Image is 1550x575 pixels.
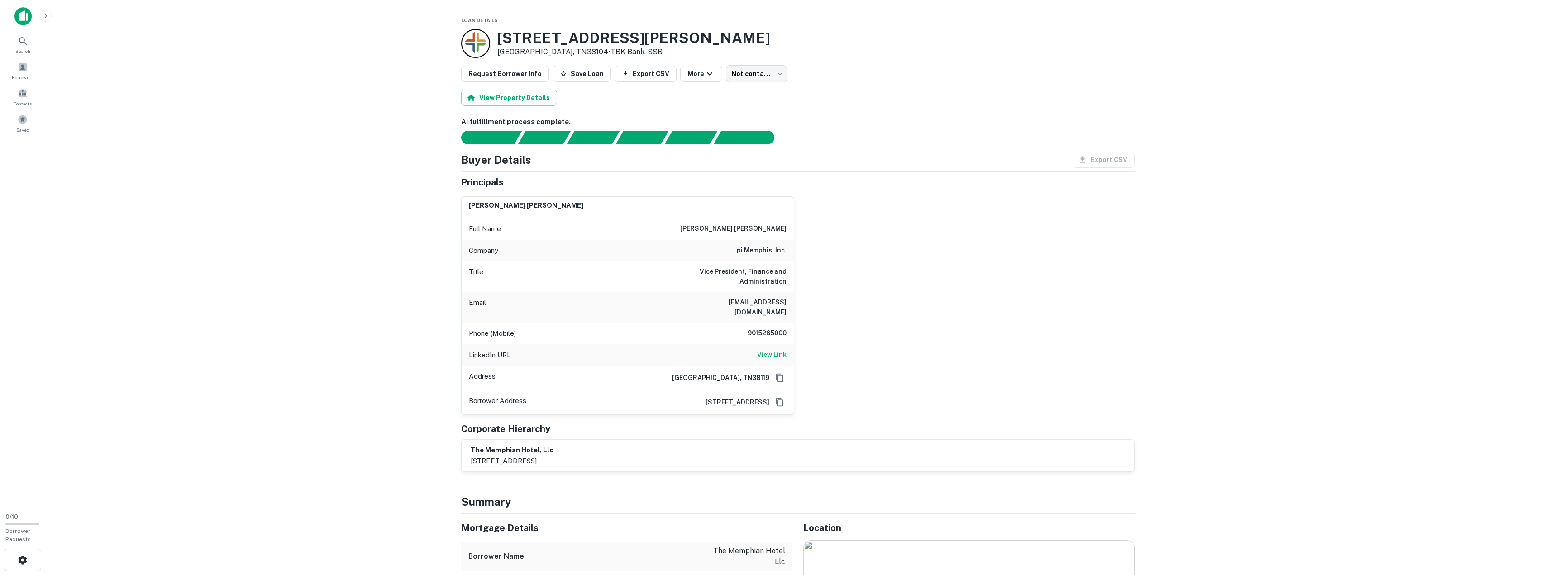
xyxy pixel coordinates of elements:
h6: [PERSON_NAME] [PERSON_NAME] [680,223,787,234]
a: Borrowers [3,58,43,83]
button: Save Loan [553,66,611,82]
a: Contacts [3,85,43,109]
span: Borrowers [12,74,33,81]
h5: Principals [461,176,504,189]
div: Principals found, still searching for contact information. This may take time... [664,131,717,144]
h6: the memphian hotel, llc [471,445,553,456]
button: More [680,66,722,82]
h6: [PERSON_NAME] [PERSON_NAME] [469,200,583,211]
p: LinkedIn URL [469,350,511,361]
span: Saved [16,126,29,133]
a: Saved [3,111,43,135]
div: Principals found, AI now looking for contact information... [615,131,668,144]
h5: Corporate Hierarchy [461,422,550,436]
p: Address [469,371,496,385]
div: Not contacted [726,65,787,82]
h6: lpi memphis, inc. [733,245,787,256]
p: Company [469,245,498,256]
div: Documents found, AI parsing details... [567,131,620,144]
button: Copy Address [773,395,787,409]
h6: 9015265000 [732,328,787,339]
span: Search [15,48,30,55]
h4: Summary [461,494,1135,510]
p: Full Name [469,223,501,234]
div: Your request is received and processing... [518,131,571,144]
h4: Buyer Details [461,152,531,168]
a: TBK Bank, SSB [610,48,663,56]
h6: [EMAIL_ADDRESS][DOMAIN_NAME] [678,297,787,317]
button: Request Borrower Info [461,66,549,82]
p: [STREET_ADDRESS] [471,456,553,466]
h5: Location [803,521,1135,535]
h6: Borrower Name [468,551,524,562]
h3: [STREET_ADDRESS][PERSON_NAME] [497,29,770,47]
button: Export CSV [615,66,677,82]
button: Copy Address [773,371,787,385]
h6: AI fulfillment process complete. [461,117,1135,127]
span: Contacts [14,100,32,107]
a: Search [3,32,43,57]
div: Sending borrower request to AI... [450,131,518,144]
h6: View Link [757,350,787,360]
img: capitalize-icon.png [14,7,32,25]
span: Borrower Requests [5,528,31,542]
a: View Link [757,350,787,361]
p: Borrower Address [469,395,526,409]
span: 0 / 10 [5,513,18,520]
p: [GEOGRAPHIC_DATA], TN38104 • [497,47,770,57]
h6: [GEOGRAPHIC_DATA], TN38119 [665,373,769,383]
p: Phone (Mobile) [469,328,516,339]
a: [STREET_ADDRESS] [698,397,769,407]
h6: Vice President, Finance and Administration [678,266,787,286]
p: Email [469,297,486,317]
h5: Mortgage Details [461,521,792,535]
span: Loan Details [461,18,498,23]
button: View Property Details [461,90,557,106]
iframe: Chat Widget [1505,503,1550,546]
p: Title [469,266,483,286]
div: AI fulfillment process complete. [714,131,785,144]
p: the memphian hotel llc [704,546,785,567]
